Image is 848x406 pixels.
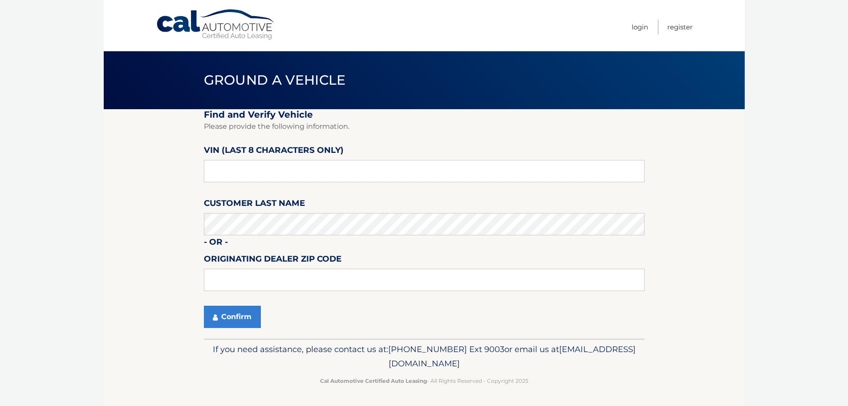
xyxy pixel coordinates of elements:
[156,9,276,41] a: Cal Automotive
[632,20,648,34] a: Login
[204,144,344,160] label: VIN (last 8 characters only)
[667,20,693,34] a: Register
[210,376,639,385] p: - All Rights Reserved - Copyright 2025
[320,377,427,384] strong: Cal Automotive Certified Auto Leasing
[204,120,645,133] p: Please provide the following information.
[388,344,504,354] span: [PHONE_NUMBER] Ext 9003
[204,197,305,213] label: Customer Last Name
[204,109,645,120] h2: Find and Verify Vehicle
[210,342,639,371] p: If you need assistance, please contact us at: or email us at
[204,72,346,88] span: Ground a Vehicle
[204,235,228,252] label: - or -
[204,252,341,269] label: Originating Dealer Zip Code
[204,306,261,328] button: Confirm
